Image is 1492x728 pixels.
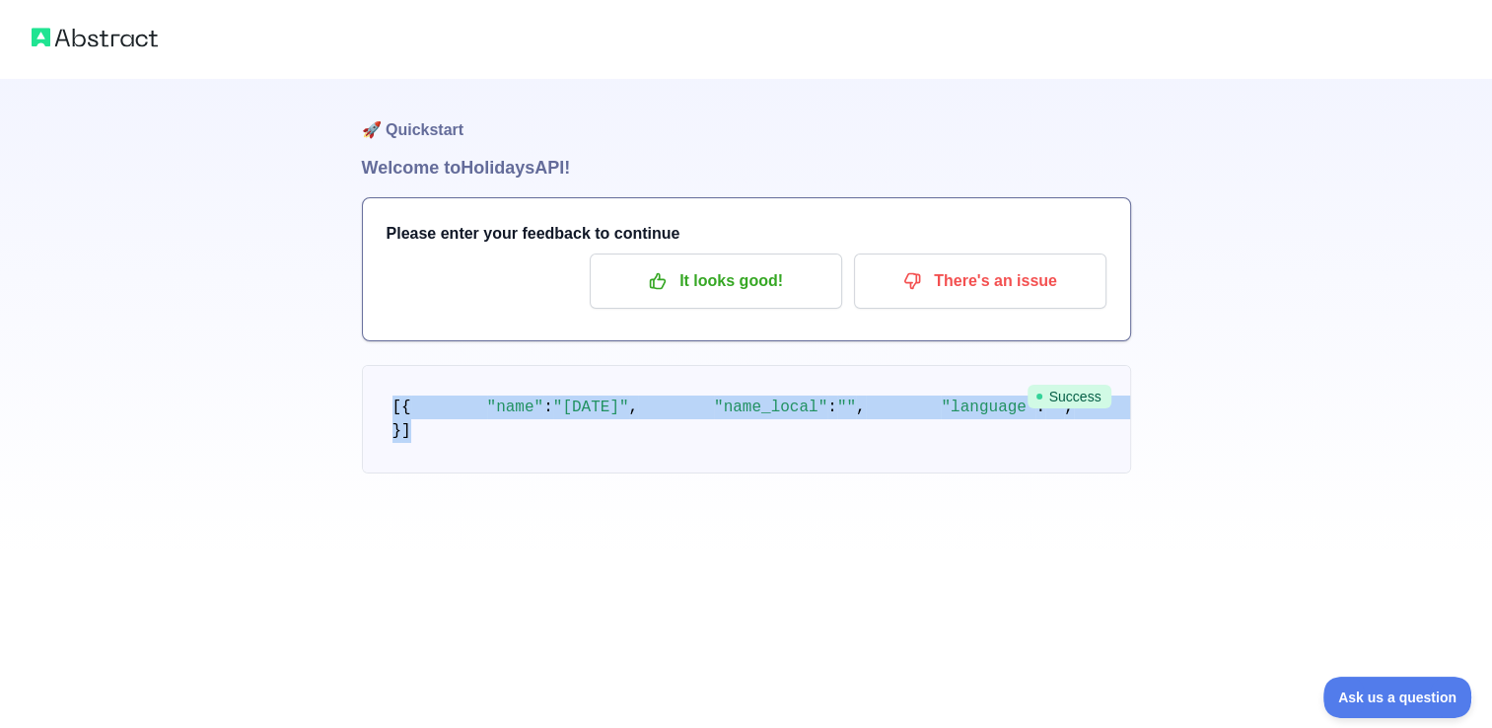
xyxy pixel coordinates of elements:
h3: Please enter your feedback to continue [387,222,1106,246]
span: : [543,399,553,416]
p: There's an issue [869,264,1092,298]
iframe: Toggle Customer Support [1323,677,1472,718]
h1: 🚀 Quickstart [362,79,1131,154]
span: : [827,399,837,416]
span: "[DATE]" [553,399,629,416]
span: , [629,399,639,416]
h1: Welcome to Holidays API! [362,154,1131,182]
span: "name" [487,399,544,416]
span: [ [392,399,402,416]
span: "" [837,399,856,416]
img: Abstract logo [32,24,158,51]
span: "name_local" [714,399,827,416]
span: , [856,399,866,416]
p: It looks good! [604,264,827,298]
button: There's an issue [854,254,1106,309]
span: Success [1028,385,1111,408]
button: It looks good! [590,254,842,309]
span: "language" [941,399,1035,416]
